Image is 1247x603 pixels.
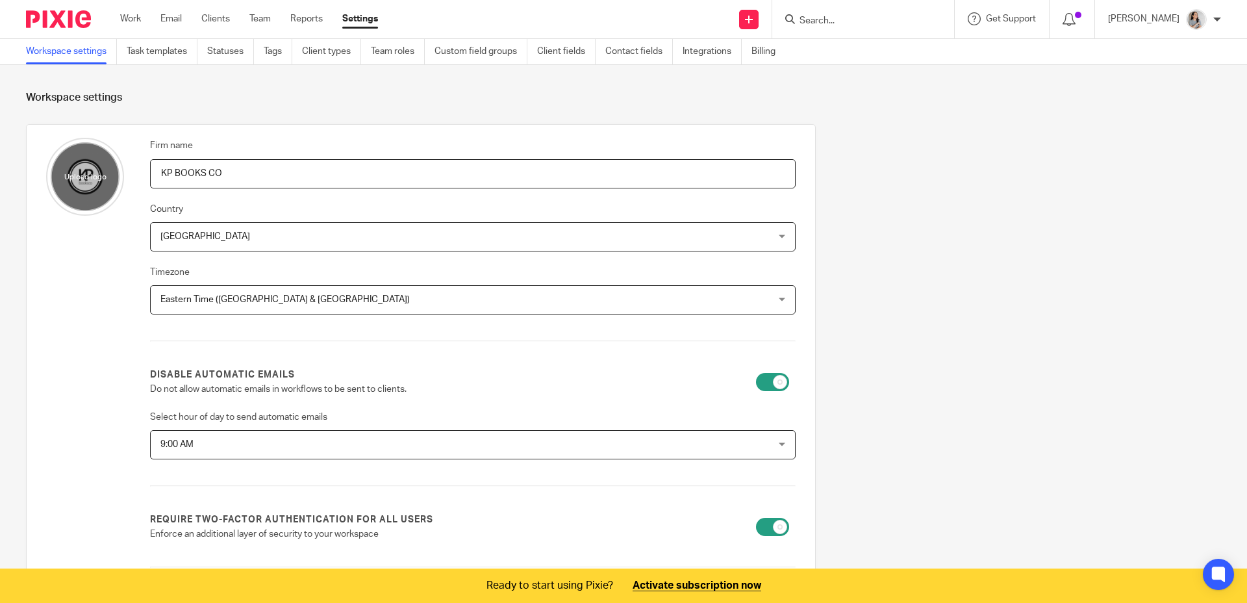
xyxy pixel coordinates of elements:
a: Client fields [537,39,596,64]
img: Pixie [26,10,91,28]
label: Select hour of day to send automatic emails [150,411,327,424]
a: Client types [302,39,361,64]
input: Name of your firm [150,159,796,188]
a: Custom field groups [435,39,527,64]
h1: Workspace settings [26,91,1221,105]
label: Timezone [150,266,190,279]
label: Disable automatic emails [150,368,295,381]
img: DB342964-06B7-45DF-89DF-C47B4FDC6D2D_1_105_c.jpeg [1186,9,1207,30]
a: Settings [342,12,378,25]
a: Contact fields [605,39,673,64]
span: Get Support [986,14,1036,23]
a: Integrations [683,39,742,64]
a: Team [249,12,271,25]
a: Email [160,12,182,25]
a: Workspace settings [26,39,117,64]
span: 9:00 AM [160,440,194,449]
a: Tags [264,39,292,64]
a: Work [120,12,141,25]
label: Firm name [150,139,193,152]
p: Enforce an additional layer of security to your workspace [150,528,573,541]
span: Eastern Time ([GEOGRAPHIC_DATA] & [GEOGRAPHIC_DATA]) [160,295,410,304]
a: Billing [751,39,785,64]
label: Require two-factor authentication for all users [150,513,433,526]
a: Statuses [207,39,254,64]
a: Task templates [127,39,197,64]
a: Reports [290,12,323,25]
span: [GEOGRAPHIC_DATA] [160,232,250,241]
a: Team roles [371,39,425,64]
input: Search [798,16,915,27]
p: Do not allow automatic emails in workflows to be sent to clients. [150,383,573,396]
label: Country [150,203,183,216]
p: [PERSON_NAME] [1108,12,1179,25]
a: Clients [201,12,230,25]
